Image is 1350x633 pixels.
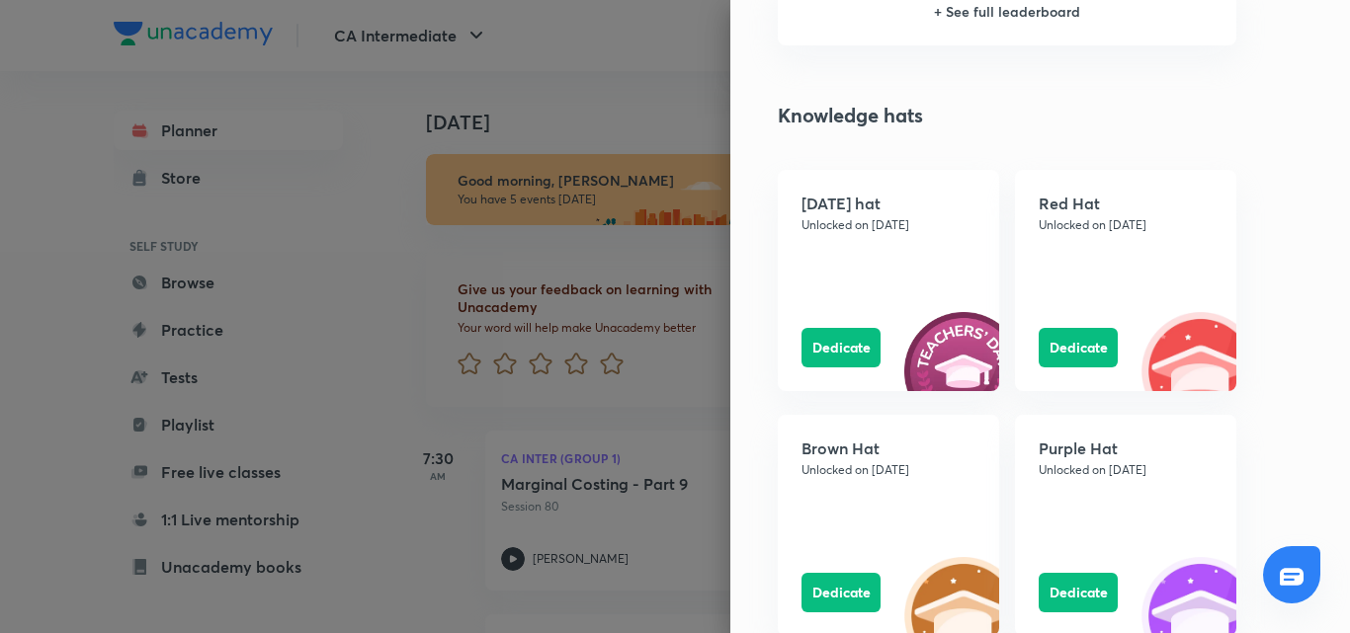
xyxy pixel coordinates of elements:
p: Unlocked on [DATE] [802,216,975,234]
button: Dedicate [1039,328,1118,367]
img: Red Hat [1141,312,1260,431]
button: Dedicate [1039,573,1118,612]
p: Unlocked on [DATE] [802,461,975,479]
h5: Red Hat [1039,194,1213,212]
p: Unlocked on [DATE] [1039,216,1213,234]
img: Teachers' Day hat [904,312,1023,431]
h5: Brown Hat [802,438,975,457]
h4: Knowledge hats [778,101,1236,130]
button: Dedicate [802,573,881,612]
h5: Purple Hat [1039,438,1213,457]
h5: [DATE] hat [802,194,975,212]
button: Dedicate [802,328,881,367]
p: Unlocked on [DATE] [1039,461,1213,479]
